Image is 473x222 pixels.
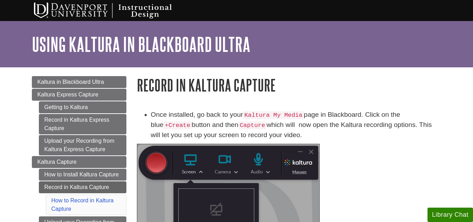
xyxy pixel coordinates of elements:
li: Once installed, go back to your page in Blackboard. Click on the blue button and then which will ... [151,110,441,140]
img: Davenport University Instructional Design [28,2,196,19]
a: Kaltura in Blackboard Ultra [32,76,126,88]
a: Getting to Kaltura [39,101,126,113]
a: Kaltura Capture [32,156,126,168]
a: Upload your Recording from Kaltura Express Capture [39,135,126,155]
h1: Record in Kaltura Capture [137,76,441,94]
a: Kaltura Express Capture [32,89,126,101]
span: Kaltura Express Capture [37,92,98,97]
span: Kaltura Capture [37,159,77,165]
a: Record in Kaltura Capture [39,181,126,193]
span: Kaltura in Blackboard Ultra [37,79,104,85]
button: Library Chat [427,208,473,222]
a: Record in Kaltura Express Capture [39,114,126,134]
code: Capture [238,121,267,129]
code: +Create [164,121,192,129]
code: Kaltura My Media [243,111,304,119]
a: How to Record in Kaltura Capture [51,197,114,212]
a: How to Install Kaltura Capture [39,169,126,181]
a: Using Kaltura in Blackboard Ultra [32,33,250,55]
